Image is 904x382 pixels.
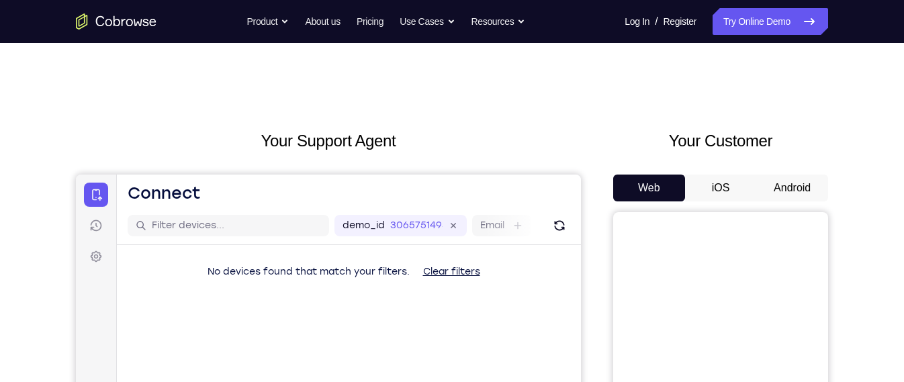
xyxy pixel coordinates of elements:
h2: Your Support Agent [76,129,581,153]
span: / [655,13,658,30]
h2: Your Customer [613,129,828,153]
a: About us [305,8,340,35]
label: demo_id [267,44,309,58]
button: Web [613,175,685,201]
a: Log In [625,8,649,35]
a: Go to the home page [76,13,156,30]
span: No devices found that match your filters. [132,91,334,103]
label: Email [404,44,428,58]
a: Sessions [8,39,32,63]
a: Pricing [357,8,383,35]
button: Clear filters [336,84,415,111]
button: Use Cases [400,8,455,35]
a: Register [664,8,696,35]
button: Product [247,8,289,35]
a: Settings [8,70,32,94]
a: Try Online Demo [713,8,828,35]
h1: Connect [52,8,125,30]
a: Connect [8,8,32,32]
button: Resources [471,8,526,35]
button: Refresh [473,40,494,62]
button: Android [756,175,828,201]
input: Filter devices... [76,44,245,58]
button: iOS [685,175,757,201]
